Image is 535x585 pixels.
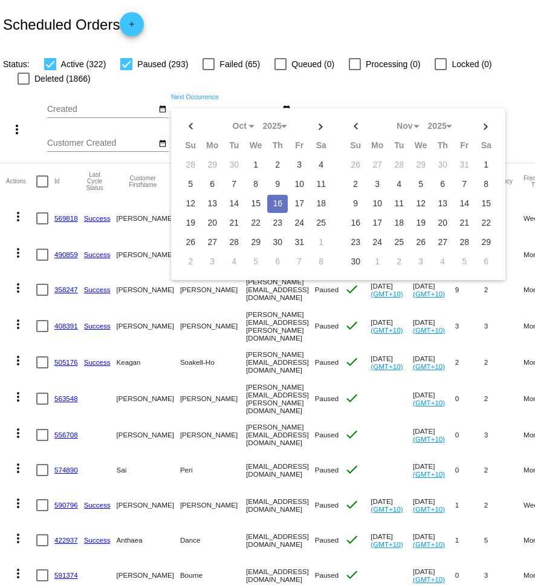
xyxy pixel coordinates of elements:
[455,417,484,453] mat-cell: 0
[345,355,359,369] mat-icon: check
[371,488,413,523] mat-cell: [DATE]
[84,214,111,222] a: Success
[291,57,334,71] span: Queued (0)
[117,237,180,272] mat-cell: [PERSON_NAME]
[315,286,339,293] span: Paused
[219,57,260,71] span: Failed (65)
[11,390,25,404] mat-icon: more_vert
[180,272,246,307] mat-cell: [PERSON_NAME]
[345,318,359,333] mat-icon: check
[11,246,25,260] mat-icon: more_vert
[117,488,180,523] mat-cell: [PERSON_NAME]
[54,571,78,579] a: 591374
[117,453,180,488] mat-cell: Sai
[413,362,445,370] a: (GMT+10)
[371,326,403,334] a: (GMT+10)
[117,523,180,558] mat-cell: Anthaea
[34,71,91,86] span: Deleted (1866)
[54,536,78,544] a: 422937
[3,12,144,36] h2: Scheduled Orders
[61,57,106,71] span: Active (322)
[158,139,167,149] mat-icon: date_range
[315,501,339,509] span: Paused
[413,435,445,443] a: (GMT+10)
[413,523,455,558] mat-cell: [DATE]
[315,394,339,402] span: Paused
[413,488,455,523] mat-cell: [DATE]
[54,501,78,509] a: 590796
[345,391,359,405] mat-icon: check
[47,139,156,148] input: Customer Created
[413,540,445,548] a: (GMT+10)
[389,122,420,131] div: Nov
[345,427,359,442] mat-icon: check
[54,286,78,293] a: 358247
[484,272,524,307] mat-cell: 2
[345,567,359,582] mat-icon: check
[413,399,445,407] a: (GMT+10)
[315,466,339,474] span: Paused
[117,307,180,345] mat-cell: [PERSON_NAME]
[11,461,25,476] mat-icon: more_vert
[413,470,445,478] a: (GMT+10)
[413,307,455,345] mat-cell: [DATE]
[484,523,524,558] mat-cell: 5
[54,250,78,258] a: 490859
[10,122,24,137] mat-icon: more_vert
[246,488,315,523] mat-cell: [EMAIL_ADDRESS][DOMAIN_NAME]
[371,523,413,558] mat-cell: [DATE]
[371,540,403,548] a: (GMT+10)
[371,290,403,298] a: (GMT+10)
[246,417,315,453] mat-cell: [PERSON_NAME][EMAIL_ADDRESS][DOMAIN_NAME]
[11,209,25,224] mat-icon: more_vert
[413,290,445,298] a: (GMT+10)
[371,272,413,307] mat-cell: [DATE]
[413,326,445,334] a: (GMT+10)
[11,353,25,368] mat-icon: more_vert
[158,105,167,114] mat-icon: date_range
[484,488,524,523] mat-cell: 2
[371,362,403,370] a: (GMT+10)
[315,536,339,544] span: Paused
[246,380,315,417] mat-cell: [PERSON_NAME][EMAIL_ADDRESS][PERSON_NAME][DOMAIN_NAME]
[117,417,180,453] mat-cell: [PERSON_NAME]
[413,453,455,488] mat-cell: [DATE]
[246,307,315,345] mat-cell: [PERSON_NAME][EMAIL_ADDRESS][PERSON_NAME][DOMAIN_NAME]
[84,358,111,366] a: Success
[117,345,180,380] mat-cell: Keagan
[345,462,359,477] mat-icon: check
[224,122,255,131] div: Oct
[117,200,180,237] mat-cell: [PERSON_NAME]
[484,380,524,417] mat-cell: 2
[84,501,111,509] a: Success
[455,380,484,417] mat-cell: 0
[11,317,25,332] mat-icon: more_vert
[455,272,484,307] mat-cell: 9
[125,20,139,34] mat-icon: add
[180,523,246,558] mat-cell: Dance
[117,175,169,188] button: Change sorting for CustomerFirstName
[413,380,455,417] mat-cell: [DATE]
[180,417,246,453] mat-cell: [PERSON_NAME]
[413,272,455,307] mat-cell: [DATE]
[455,453,484,488] mat-cell: 0
[84,286,111,293] a: Success
[345,497,359,512] mat-icon: check
[54,358,78,366] a: 505176
[47,105,156,114] input: Created
[246,345,315,380] mat-cell: [PERSON_NAME][EMAIL_ADDRESS][DOMAIN_NAME]
[180,488,246,523] mat-cell: [PERSON_NAME]
[345,532,359,547] mat-icon: check
[117,272,180,307] mat-cell: [PERSON_NAME]
[455,307,484,345] mat-cell: 3
[11,566,25,581] mat-icon: more_vert
[345,282,359,296] mat-icon: check
[54,214,78,222] a: 569818
[452,57,491,71] span: Locked (0)
[180,380,246,417] mat-cell: [PERSON_NAME]
[371,307,413,345] mat-cell: [DATE]
[54,394,78,402] a: 563548
[84,171,106,191] button: Change sorting for LastProcessingCycleId
[455,345,484,380] mat-cell: 2
[84,536,111,544] a: Success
